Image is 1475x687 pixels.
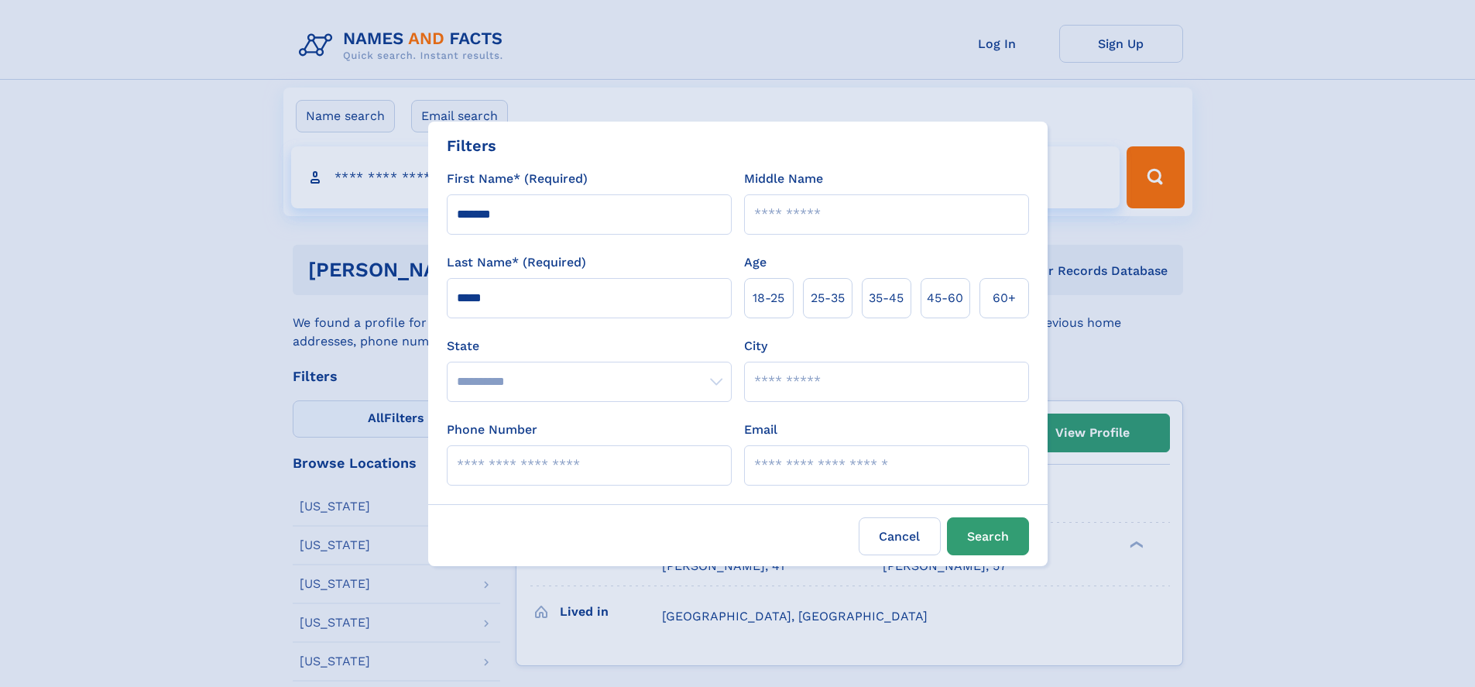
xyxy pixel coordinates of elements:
[447,134,496,157] div: Filters
[447,170,588,188] label: First Name* (Required)
[753,289,784,307] span: 18‑25
[869,289,904,307] span: 35‑45
[744,253,767,272] label: Age
[447,253,586,272] label: Last Name* (Required)
[744,170,823,188] label: Middle Name
[447,421,537,439] label: Phone Number
[859,517,941,555] label: Cancel
[744,337,767,356] label: City
[927,289,963,307] span: 45‑60
[447,337,732,356] label: State
[947,517,1029,555] button: Search
[811,289,845,307] span: 25‑35
[993,289,1016,307] span: 60+
[744,421,777,439] label: Email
